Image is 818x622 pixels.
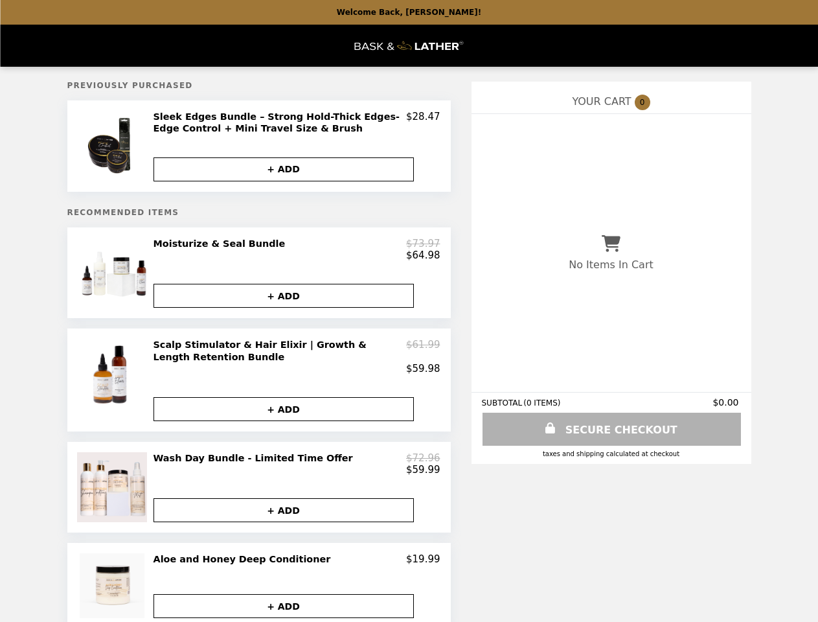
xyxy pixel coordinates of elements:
span: $0.00 [712,397,740,408]
h2: Aloe and Honey Deep Conditioner [153,553,336,565]
p: Welcome Back, [PERSON_NAME]! [337,8,481,17]
h2: Wash Day Bundle - Limited Time Offer [153,452,358,464]
button: + ADD [153,157,414,181]
div: Taxes and Shipping calculated at checkout [482,450,741,457]
p: $64.98 [406,249,440,261]
p: $73.97 [406,238,440,249]
h2: Sleek Edges Bundle – Strong Hold-Thick Edges- Edge Control + Mini Travel Size & Brush [153,111,407,135]
p: $28.47 [406,111,440,135]
span: SUBTOTAL [482,398,524,408]
h2: Moisturize & Seal Bundle [153,238,291,249]
img: Moisturize & Seal Bundle [77,238,150,308]
button: + ADD [153,498,414,522]
button: + ADD [153,284,414,308]
p: $59.99 [406,464,440,476]
img: Brand Logo [355,32,464,59]
span: YOUR CART [572,95,631,108]
img: Wash Day Bundle - Limited Time Offer [77,452,150,522]
button: + ADD [153,397,414,421]
img: Sleek Edges Bundle – Strong Hold-Thick Edges- Edge Control + Mini Travel Size & Brush [77,111,151,181]
span: 0 [635,95,650,110]
h5: Recommended Items [67,208,451,217]
p: No Items In Cart [569,259,653,271]
img: Aloe and Honey Deep Conditioner [80,553,148,618]
span: ( 0 ITEMS ) [523,398,560,408]
p: $61.99 [406,339,440,363]
button: + ADD [153,594,414,618]
h5: Previously Purchased [67,81,451,90]
p: $72.96 [406,452,440,464]
p: $19.99 [406,553,440,565]
img: Scalp Stimulator & Hair Elixir | Growth & Length Retention Bundle [76,339,152,411]
p: $59.98 [406,363,440,374]
h2: Scalp Stimulator & Hair Elixir | Growth & Length Retention Bundle [153,339,407,363]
